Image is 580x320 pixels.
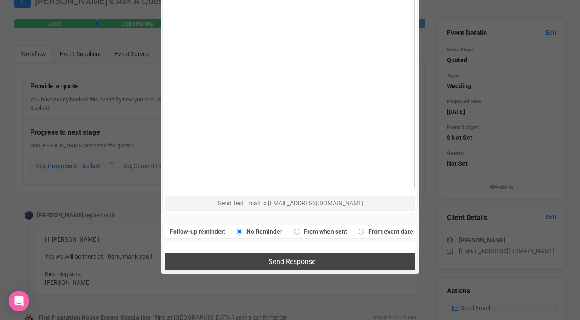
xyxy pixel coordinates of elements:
div: Open Intercom Messenger [9,291,29,311]
span: Send Response [268,257,315,266]
span: Send Test Email to [EMAIL_ADDRESS][DOMAIN_NAME] [218,200,364,207]
label: From event date [354,226,413,238]
label: No Reminder [232,226,282,238]
label: Follow-up reminder: [170,226,225,238]
label: From when sent [290,226,347,238]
